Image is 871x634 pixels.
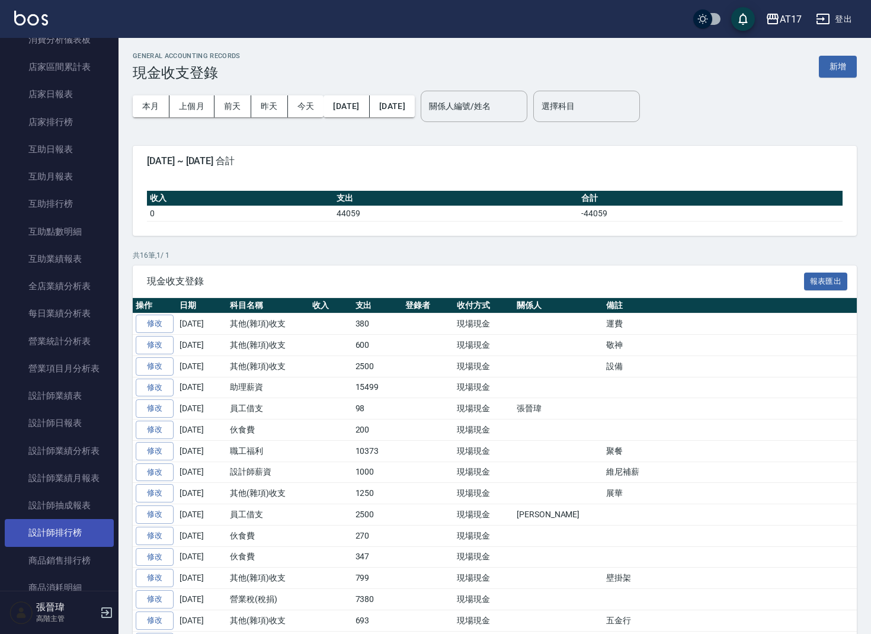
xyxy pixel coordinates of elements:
td: 15499 [353,377,403,398]
a: 修改 [136,421,174,439]
td: 其他(雜項)收支 [227,335,309,356]
td: 1250 [353,483,403,504]
a: 商品銷售排行榜 [5,547,114,574]
td: [DATE] [177,462,227,483]
button: [DATE] [370,95,415,117]
td: 現場現金 [454,398,514,420]
a: 修改 [136,463,174,482]
a: 商品消耗明細 [5,574,114,601]
td: 伙食費 [227,546,309,568]
td: 380 [353,313,403,335]
td: 現場現金 [454,589,514,610]
a: 修改 [136,399,174,418]
a: 設計師業績表 [5,382,114,409]
a: 設計師排行榜 [5,519,114,546]
th: 支出 [353,298,403,313]
a: 全店業績分析表 [5,273,114,300]
a: 新增 [819,60,857,72]
a: 店家排行榜 [5,108,114,136]
a: 互助月報表 [5,163,114,190]
th: 收入 [309,298,353,313]
td: 現場現金 [454,420,514,441]
td: 現場現金 [454,440,514,462]
a: 營業項目月分析表 [5,355,114,382]
a: 互助業績報表 [5,245,114,273]
td: [DATE] [177,440,227,462]
th: 收付方式 [454,298,514,313]
td: -44059 [578,206,843,221]
button: 報表匯出 [804,273,848,291]
p: 高階主管 [36,613,97,624]
th: 收入 [147,191,334,206]
a: 修改 [136,442,174,460]
td: 其他(雜項)收支 [227,313,309,335]
td: [DATE] [177,420,227,441]
a: 互助點數明細 [5,218,114,245]
span: [DATE] ~ [DATE] 合計 [147,155,843,167]
a: 修改 [136,484,174,502]
td: 10373 [353,440,403,462]
a: 修改 [136,611,174,630]
td: 現場現金 [454,483,514,504]
th: 操作 [133,298,177,313]
a: 修改 [136,590,174,609]
th: 登錄者 [402,298,454,313]
td: 營業稅(稅捐) [227,589,309,610]
a: 修改 [136,527,174,545]
td: 0 [147,206,334,221]
a: 修改 [136,357,174,376]
a: 報表匯出 [804,275,848,286]
a: 設計師業績月報表 [5,465,114,492]
td: 現場現金 [454,377,514,398]
td: 現場現金 [454,525,514,546]
td: 員工借支 [227,504,309,526]
th: 日期 [177,298,227,313]
img: Logo [14,11,48,25]
a: 互助日報表 [5,136,114,163]
td: [PERSON_NAME] [514,504,603,526]
td: 7380 [353,589,403,610]
td: [DATE] [177,525,227,546]
td: [DATE] [177,313,227,335]
td: 現場現金 [454,356,514,377]
h3: 現金收支登錄 [133,65,241,81]
th: 支出 [334,191,578,206]
td: 44059 [334,206,578,221]
td: 其他(雜項)收支 [227,610,309,631]
td: 693 [353,610,403,631]
img: Person [9,601,33,625]
td: 270 [353,525,403,546]
button: 前天 [214,95,251,117]
td: 2500 [353,356,403,377]
th: 關係人 [514,298,603,313]
td: 600 [353,335,403,356]
h5: 張晉瑋 [36,601,97,613]
button: 新增 [819,56,857,78]
th: 合計 [578,191,843,206]
h2: GENERAL ACCOUNTING RECORDS [133,52,241,60]
td: [DATE] [177,398,227,420]
button: [DATE] [324,95,369,117]
button: 今天 [288,95,324,117]
td: [DATE] [177,610,227,631]
td: [DATE] [177,335,227,356]
td: 現場現金 [454,610,514,631]
td: [DATE] [177,546,227,568]
p: 共 16 筆, 1 / 1 [133,250,857,261]
td: 設計師薪資 [227,462,309,483]
td: [DATE] [177,483,227,504]
td: 其他(雜項)收支 [227,483,309,504]
td: 職工福利 [227,440,309,462]
td: 員工借支 [227,398,309,420]
button: 昨天 [251,95,288,117]
button: save [731,7,755,31]
a: 修改 [136,315,174,333]
a: 互助排行榜 [5,190,114,217]
a: 店家區間累計表 [5,53,114,81]
td: [DATE] [177,568,227,589]
td: 現場現金 [454,546,514,568]
a: 設計師業績分析表 [5,437,114,465]
td: 799 [353,568,403,589]
button: 登出 [811,8,857,30]
td: 伙食費 [227,525,309,546]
